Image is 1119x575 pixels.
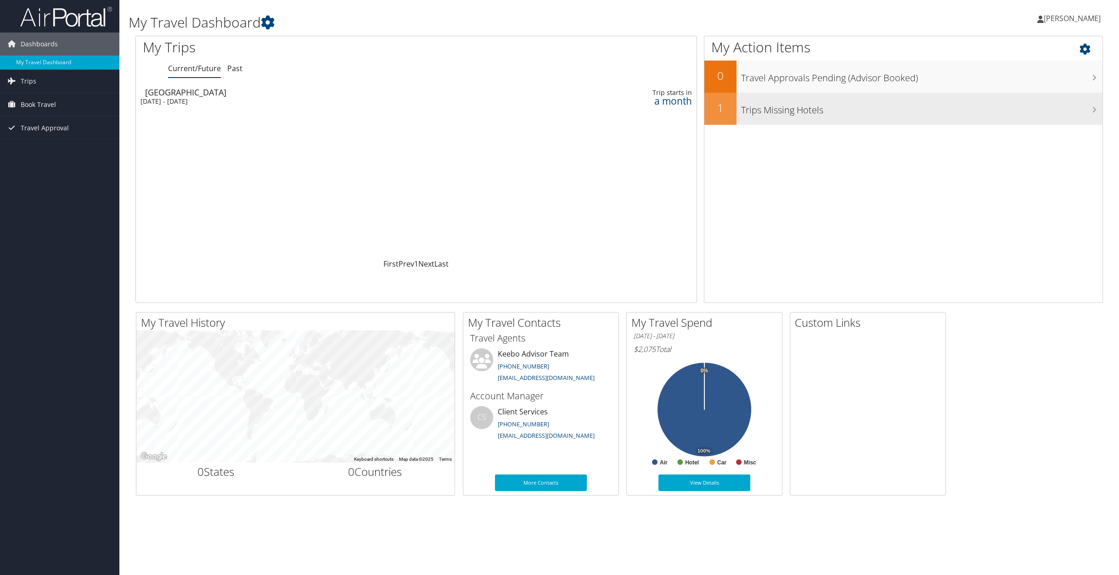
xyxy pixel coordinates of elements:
[704,38,1102,57] h1: My Action Items
[704,61,1102,93] a: 0Travel Approvals Pending (Advisor Booked)
[145,88,480,96] div: [GEOGRAPHIC_DATA]
[470,406,493,429] div: CS
[634,344,775,354] h6: Total
[717,459,726,466] text: Car
[21,117,69,140] span: Travel Approval
[227,63,242,73] a: Past
[795,315,945,330] h2: Custom Links
[414,259,418,269] a: 1
[697,448,710,454] tspan: 100%
[498,374,595,382] a: [EMAIL_ADDRESS][DOMAIN_NAME]
[21,93,56,116] span: Book Travel
[741,99,1102,117] h3: Trips Missing Hotels
[418,259,434,269] a: Next
[466,406,616,444] li: Client Services
[348,464,354,479] span: 0
[139,451,169,463] img: Google
[303,464,448,480] h2: Countries
[631,315,782,330] h2: My Travel Spend
[701,368,708,374] tspan: 0%
[139,451,169,463] a: Open this area in Google Maps (opens a new window)
[20,6,112,28] img: airportal-logo.png
[744,459,756,466] text: Misc
[660,459,668,466] text: Air
[498,362,549,370] a: [PHONE_NUMBER]
[498,431,595,440] a: [EMAIL_ADDRESS][DOMAIN_NAME]
[197,464,204,479] span: 0
[466,348,616,386] li: Keebo Advisor Team
[383,259,399,269] a: First
[634,344,656,354] span: $2,075
[354,456,394,463] button: Keyboard shortcuts
[143,464,289,480] h2: States
[658,475,750,491] a: View Details
[21,33,58,56] span: Dashboards
[685,459,699,466] text: Hotel
[439,457,452,462] a: Terms (opens in new tab)
[168,63,221,73] a: Current/Future
[129,13,783,32] h1: My Travel Dashboard
[470,390,612,402] h3: Account Manager
[634,332,775,341] h6: [DATE] - [DATE]
[1044,13,1101,23] span: [PERSON_NAME]
[741,67,1102,84] h3: Travel Approvals Pending (Advisor Booked)
[21,70,36,93] span: Trips
[143,38,456,57] h1: My Trips
[1037,5,1110,32] a: [PERSON_NAME]
[560,89,692,97] div: Trip starts in
[495,475,587,491] a: More Contacts
[704,93,1102,125] a: 1Trips Missing Hotels
[704,68,737,84] h2: 0
[498,420,549,428] a: [PHONE_NUMBER]
[141,97,476,106] div: [DATE] - [DATE]
[141,315,455,330] h2: My Travel History
[399,457,433,462] span: Map data ©2025
[434,259,449,269] a: Last
[399,259,414,269] a: Prev
[470,332,612,345] h3: Travel Agents
[468,315,619,330] h2: My Travel Contacts
[560,97,692,105] div: a month
[704,100,737,116] h2: 1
